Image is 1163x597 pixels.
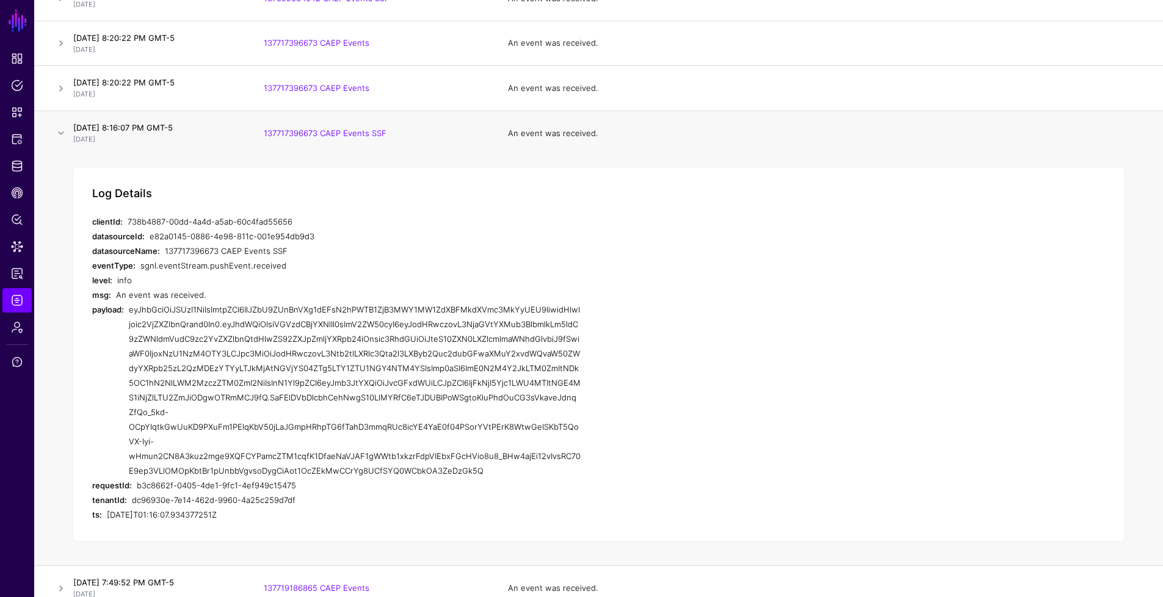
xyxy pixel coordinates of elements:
h4: [DATE] 8:20:22 PM GMT-5 [73,77,239,88]
a: Protected Systems [2,127,32,151]
span: Policy Lens [11,214,23,226]
span: Protected Systems [11,133,23,145]
a: 137719186865 CAEP Events [264,583,369,593]
a: Admin [2,315,32,339]
a: Data Lens [2,234,32,259]
strong: tenantId: [92,495,127,505]
span: Dashboard [11,52,23,65]
strong: datasourceName: [92,246,160,256]
a: Policies [2,73,32,98]
div: dc96930e-7e14-462d-9960-4a25c259d7df [132,493,581,507]
a: Snippets [2,100,32,125]
a: Identity Data Fabric [2,154,32,178]
h4: [DATE] 8:20:22 PM GMT-5 [73,32,239,43]
a: 137717396673 CAEP Events SSF [264,128,386,138]
a: CAEP Hub [2,181,32,205]
a: SGNL [7,7,28,34]
strong: payload: [92,305,124,314]
strong: eventType: [92,261,136,270]
span: Snippets [11,106,23,118]
a: 137717396673 CAEP Events [264,38,369,48]
span: Logs [11,294,23,306]
div: 738b4887-00dd-4a4d-a5ab-60c4fad55656 [128,214,581,229]
strong: ts: [92,510,102,519]
span: Identity Data Fabric [11,160,23,172]
div: eyJhbGciOiJSUzI1NiIsImtpZCI6IlJZbU9ZUnBnVXg1dEFsN2hPWTB1ZjB3MWY1MW1ZdXBFMkdXVmc3MkYyUEU9IiwidHlwI... [129,302,581,478]
div: [DATE]T01:16:07.934377251Z [107,507,581,522]
div: info [117,273,581,288]
div: An event was received. [116,288,581,302]
strong: level: [92,275,112,285]
strong: datasourceId: [92,231,145,241]
span: Policies [11,79,23,92]
span: Support [11,356,23,368]
p: [DATE] [73,45,239,55]
p: [DATE] [73,89,239,99]
td: An event was received. [496,21,1163,66]
div: sgnl.eventStream.pushEvent.received [140,258,581,273]
span: Data Lens [11,241,23,253]
span: Admin [11,321,23,333]
a: Dashboard [2,46,32,71]
a: 137717396673 CAEP Events [264,83,369,93]
div: e82a0145-0886-4e98-811c-001e954db9d3 [150,229,581,244]
td: An event was received. [496,110,1163,155]
p: [DATE] [73,134,239,145]
strong: clientId: [92,217,123,226]
div: 137717396673 CAEP Events SSF [165,244,581,258]
div: b3c8662f-0405-4de1-9fc1-4ef949c15475 [137,478,581,493]
span: CAEP Hub [11,187,23,199]
h4: [DATE] 7:49:52 PM GMT-5 [73,577,239,588]
strong: msg: [92,290,111,300]
td: An event was received. [496,66,1163,111]
a: Logs [2,288,32,313]
a: Reports [2,261,32,286]
h5: Log Details [92,187,152,200]
span: Reports [11,267,23,280]
strong: requestId: [92,480,132,490]
a: Policy Lens [2,208,32,232]
h4: [DATE] 8:16:07 PM GMT-5 [73,122,239,133]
